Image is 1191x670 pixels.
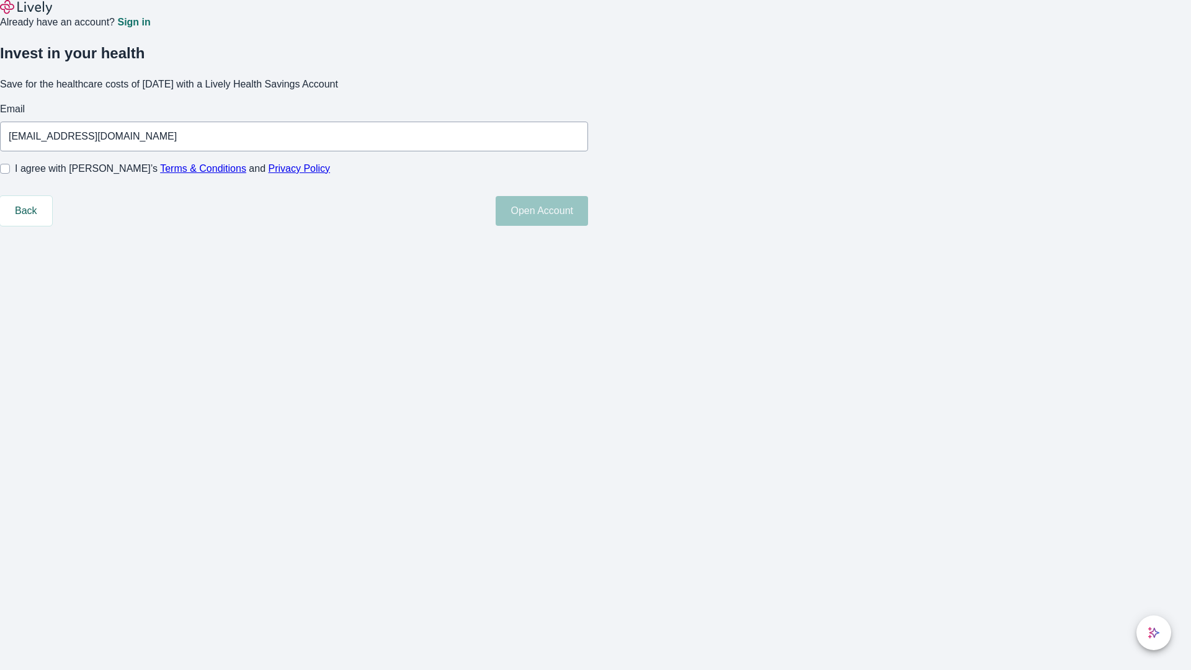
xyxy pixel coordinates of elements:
a: Privacy Policy [269,163,331,174]
svg: Lively AI Assistant [1148,627,1160,639]
a: Sign in [117,17,150,27]
span: I agree with [PERSON_NAME]’s and [15,161,330,176]
button: chat [1136,615,1171,650]
a: Terms & Conditions [160,163,246,174]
